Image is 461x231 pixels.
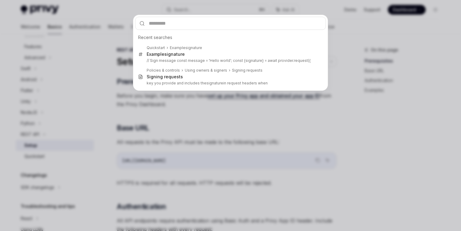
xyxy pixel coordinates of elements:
div: Example [170,45,202,50]
div: Signing requests [147,74,183,80]
div: Example [147,52,185,57]
span: Recent searches [138,34,172,41]
div: Policies & controls [147,68,180,73]
b: signature [185,45,202,50]
p: key you provide and includes the in request headers when [147,81,313,86]
div: Quickstart [147,45,165,50]
p: // Sign message const message = 'Hello world'; const {signature} = await provider.request({ [147,58,313,63]
b: signature [164,52,185,57]
div: Using owners & signers [185,68,227,73]
div: Signing requests [232,68,263,73]
b: signature [206,81,223,85]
